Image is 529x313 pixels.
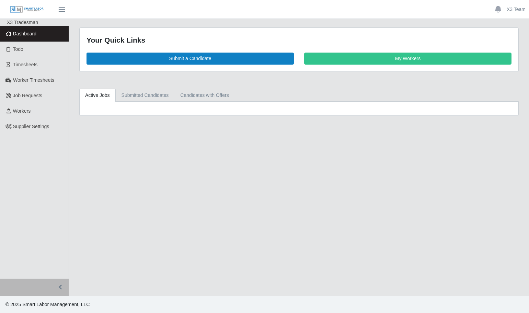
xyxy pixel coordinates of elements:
span: © 2025 Smart Labor Management, LLC [5,302,90,307]
span: X3 Tradesman [7,20,38,25]
span: Todo [13,46,23,52]
a: X3 Team [507,6,526,13]
span: Job Requests [13,93,43,98]
a: Candidates with Offers [174,89,234,102]
img: SLM Logo [10,6,44,13]
span: Dashboard [13,31,37,36]
span: Supplier Settings [13,124,49,129]
a: Submit a Candidate [87,53,294,65]
a: Submitted Candidates [116,89,175,102]
a: My Workers [304,53,511,65]
div: Your Quick Links [87,35,511,46]
span: Workers [13,108,31,114]
span: Timesheets [13,62,38,67]
a: Active Jobs [79,89,116,102]
span: Worker Timesheets [13,77,54,83]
